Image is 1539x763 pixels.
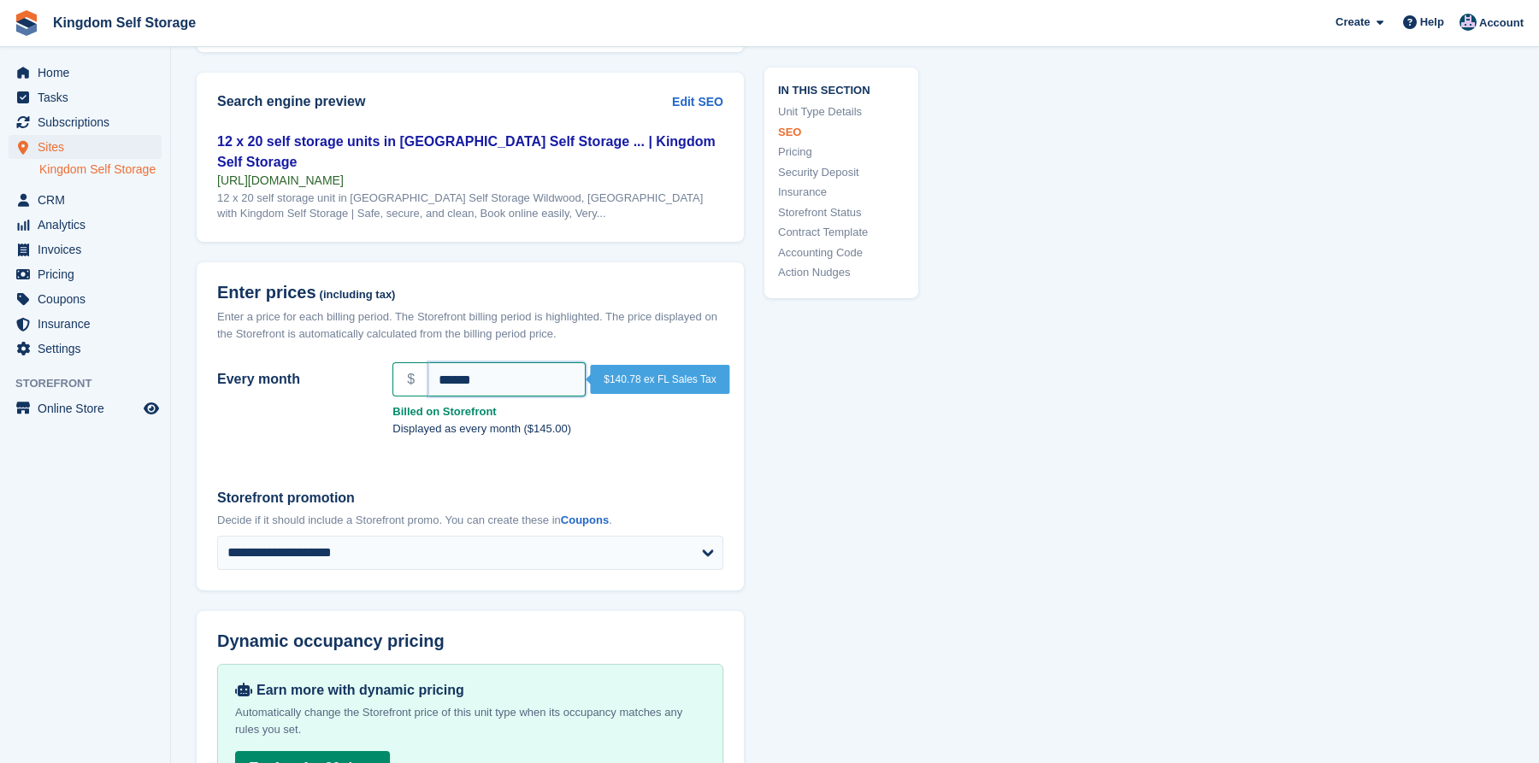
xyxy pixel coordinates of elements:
[38,213,140,237] span: Analytics
[778,224,905,241] a: Contract Template
[46,9,203,37] a: Kingdom Self Storage
[778,244,905,261] a: Accounting Code
[9,337,162,361] a: menu
[9,85,162,109] a: menu
[9,188,162,212] a: menu
[39,161,162,178] a: Kingdom Self Storage
[217,308,723,342] div: Enter a price for each billing period. The Storefront billing period is highlighted. The price di...
[1420,14,1444,31] span: Help
[38,61,140,85] span: Home
[778,123,905,140] a: SEO
[9,110,162,134] a: menu
[217,132,723,173] div: 12 x 20 self storage units in [GEOGRAPHIC_DATA] Self Storage ... | Kingdom Self Storage
[392,403,723,420] strong: Billed on Storefront
[9,61,162,85] a: menu
[217,191,723,221] div: 12 x 20 self storage unit in [GEOGRAPHIC_DATA] Self Storage Wildwood, [GEOGRAPHIC_DATA] with King...
[320,289,396,302] span: (including tax)
[235,704,705,738] p: Automatically change the Storefront price of this unit type when its occupancy matches any rules ...
[672,93,723,111] a: Edit SEO
[392,420,723,437] p: Displayed as every month ($145.00)
[778,103,905,120] a: Unit Type Details
[38,396,140,420] span: Online Store
[9,287,162,311] a: menu
[9,135,162,159] a: menu
[778,80,905,97] span: In this section
[1459,14,1477,31] img: Bradley Werlin
[217,173,723,188] div: [URL][DOMAIN_NAME]
[38,312,140,336] span: Insurance
[9,262,162,286] a: menu
[9,213,162,237] a: menu
[778,184,905,201] a: Insurance
[217,631,445,651] span: Dynamic occupancy pricing
[14,10,39,36] img: stora-icon-8386f47178a22dfd0bd8f6a31ec36ba5ce8667c1dd55bd0f319d3a0aa187defe.svg
[217,369,372,390] label: Every month
[141,398,162,419] a: Preview store
[38,337,140,361] span: Settings
[778,163,905,180] a: Security Deposit
[9,396,162,420] a: menu
[38,85,140,109] span: Tasks
[38,135,140,159] span: Sites
[217,94,672,109] h2: Search engine preview
[38,262,140,286] span: Pricing
[217,488,723,508] label: Storefront promotion
[15,375,170,392] span: Storefront
[1479,15,1524,32] span: Account
[778,144,905,161] a: Pricing
[9,312,162,336] a: menu
[9,238,162,261] a: menu
[778,264,905,281] a: Action Nudges
[38,188,140,212] span: CRM
[38,238,140,261] span: Invoices
[38,110,140,134] span: Subscriptions
[217,283,316,302] span: Enter prices
[561,514,609,526] a: Coupons
[1336,14,1370,31] span: Create
[38,287,140,311] span: Coupons
[235,682,705,699] div: Earn more with dynamic pricing
[778,203,905,220] a: Storefront Status
[217,512,723,529] p: Decide if it should include a Storefront promo. You can create these in .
